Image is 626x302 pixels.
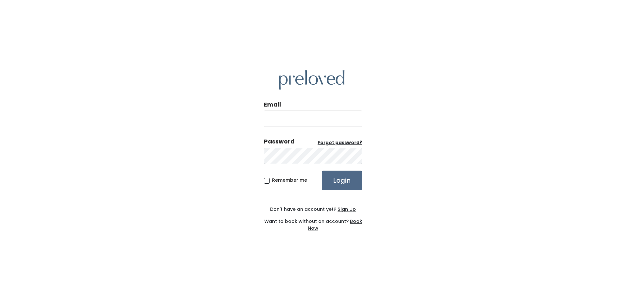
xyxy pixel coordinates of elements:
[322,171,362,190] input: Login
[264,100,281,109] label: Email
[318,140,362,146] a: Forgot password?
[279,70,344,90] img: preloved logo
[338,206,356,212] u: Sign Up
[264,206,362,213] div: Don't have an account yet?
[336,206,356,212] a: Sign Up
[272,177,307,183] span: Remember me
[264,137,295,146] div: Password
[264,213,362,232] div: Want to book without an account?
[308,218,362,231] a: Book Now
